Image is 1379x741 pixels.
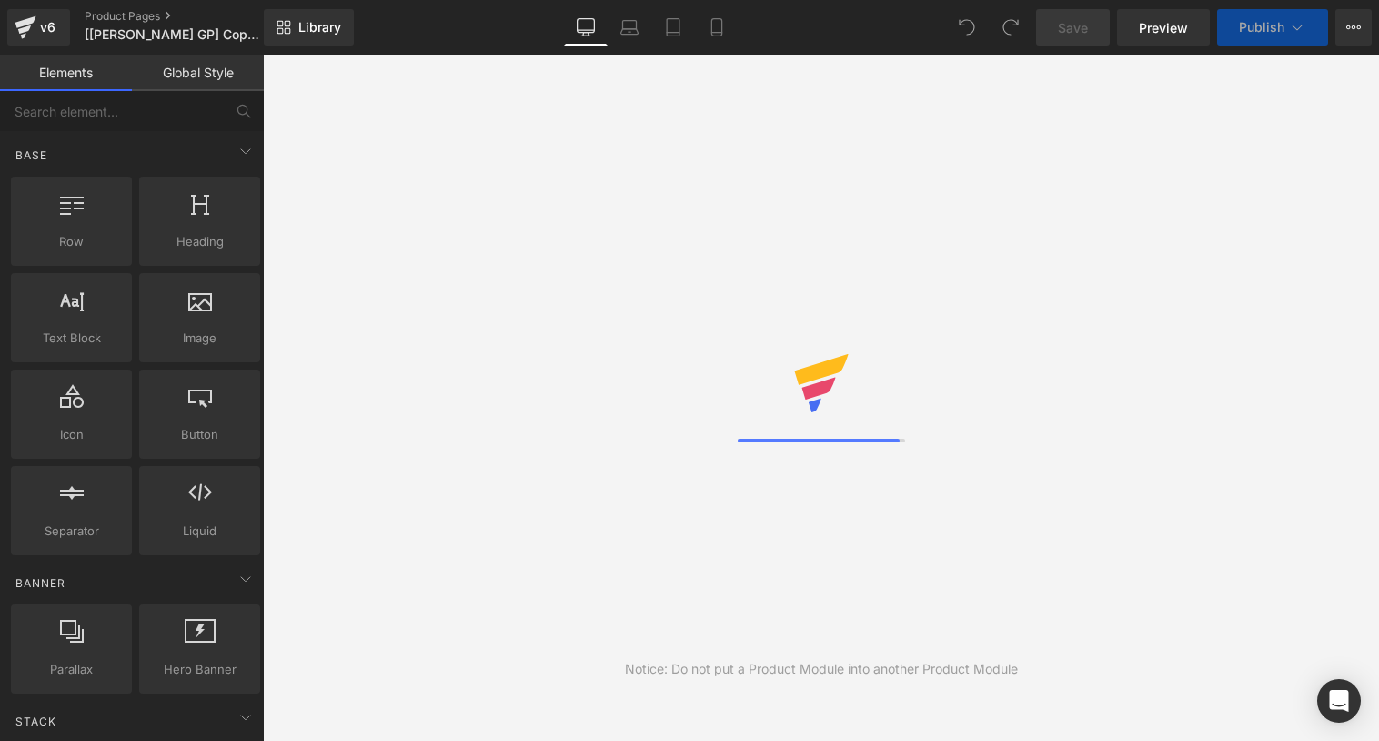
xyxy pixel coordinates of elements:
span: Parallax [16,660,126,679]
span: Base [14,147,49,164]
span: Icon [16,425,126,444]
span: Text Block [16,329,126,348]
a: Laptop [608,9,651,46]
a: Global Style [132,55,264,91]
div: Notice: Do not put a Product Module into another Product Module [625,659,1018,679]
span: [[PERSON_NAME] GP] Copy of KQI3 PRO EU 简洁 [85,27,259,42]
a: Tablet [651,9,695,46]
span: Separator [16,522,126,541]
button: Redo [992,9,1029,46]
a: Preview [1117,9,1210,46]
span: Image [145,329,255,348]
span: Publish [1239,20,1284,35]
span: Library [298,19,341,36]
button: Publish [1217,9,1328,46]
a: Product Pages [85,9,294,24]
span: Preview [1139,18,1188,37]
span: Liquid [145,522,255,541]
button: Undo [949,9,985,46]
span: Save [1058,18,1088,37]
button: More [1335,9,1372,46]
span: Banner [14,574,67,592]
a: Desktop [564,9,608,46]
span: Hero Banner [145,660,255,679]
span: Row [16,232,126,251]
span: Heading [145,232,255,251]
a: Mobile [695,9,739,46]
div: Open Intercom Messenger [1317,679,1361,723]
a: New Library [264,9,354,46]
div: v6 [36,15,59,39]
span: Stack [14,713,58,730]
a: v6 [7,9,70,46]
span: Button [145,425,255,444]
